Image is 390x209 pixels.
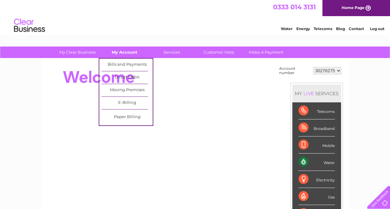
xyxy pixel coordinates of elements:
[302,91,315,96] div: LIVE
[273,3,316,11] a: 0333 014 3131
[278,65,312,77] td: Account number
[193,47,244,58] a: Customer Help
[349,26,364,31] a: Contact
[336,26,345,31] a: Blog
[281,26,293,31] a: Water
[298,188,335,205] div: Gas
[296,26,310,31] a: Energy
[101,84,153,96] a: Moving Premises
[240,47,292,58] a: Make A Payment
[314,26,332,31] a: Telecoms
[298,102,335,119] div: Telecoms
[298,153,335,171] div: Water
[101,111,153,123] a: Paper Billing
[292,85,341,102] div: MY SERVICES
[101,97,153,109] a: E-Billing
[99,47,150,58] a: My Account
[298,136,335,153] div: Mobile
[298,171,335,188] div: Electricity
[14,16,45,35] img: logo.png
[146,47,197,58] a: Services
[101,59,153,71] a: Bills and Payments
[101,71,153,84] a: Direct Debit
[49,3,342,30] div: Clear Business is a trading name of Verastar Limited (registered in [GEOGRAPHIC_DATA] No. 3667643...
[52,47,103,58] a: My Clear Business
[370,26,384,31] a: Log out
[298,119,335,136] div: Broadband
